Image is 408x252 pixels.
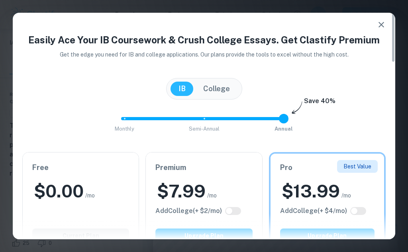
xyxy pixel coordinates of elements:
[207,191,217,200] span: /mo
[171,82,194,96] button: IB
[22,33,386,47] h4: Easily Ace Your IB Coursework & Crush College Essays. Get Clastify Premium
[341,191,351,200] span: /mo
[304,96,335,110] h6: Save 40%
[32,162,129,173] h6: Free
[85,191,95,200] span: /mo
[343,162,371,171] p: Best Value
[280,206,347,216] h6: Click to see all the additional College features.
[280,162,375,173] h6: Pro
[189,126,220,132] span: Semi-Annual
[115,126,134,132] span: Monthly
[282,180,340,203] h2: $ 13.99
[155,206,222,216] h6: Click to see all the additional College features.
[195,82,238,96] button: College
[34,180,84,203] h2: $ 0.00
[275,126,293,132] span: Annual
[157,180,206,203] h2: $ 7.99
[59,50,349,59] p: Get the edge you need for IB and college applications. Our plans provide the tools to excel witho...
[292,101,302,115] img: subscription-arrow.svg
[155,162,252,173] h6: Premium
